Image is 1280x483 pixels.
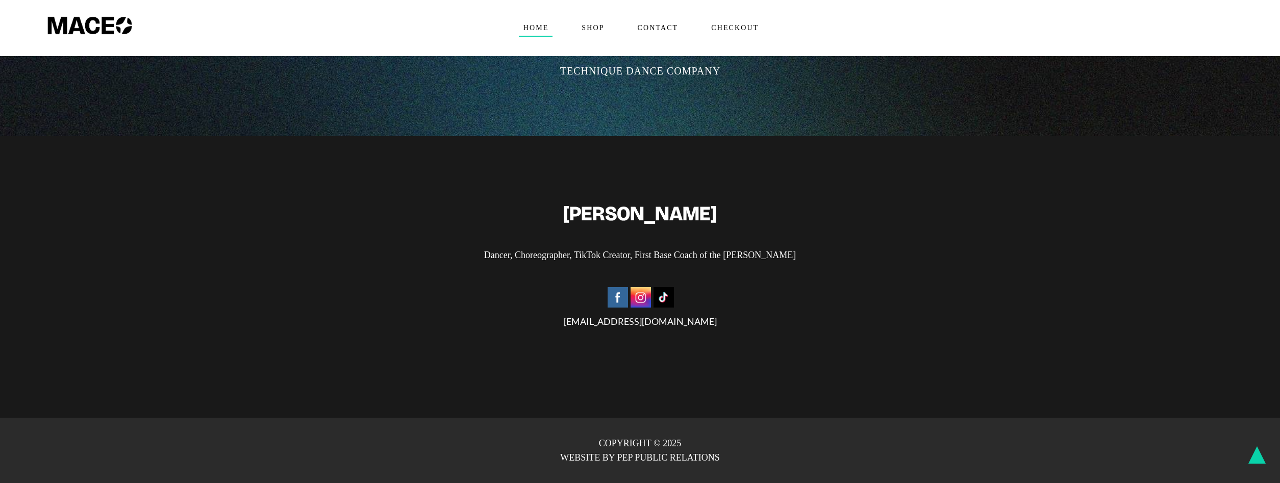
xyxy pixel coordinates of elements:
[608,287,628,308] img: Facebook
[560,64,721,78] span: Technique Dance Company
[41,202,1239,225] h2: [PERSON_NAME]
[519,20,553,36] span: Home
[26,436,1254,465] p: COPYRIGHT © 2025 WEBSITE BY PEP PUBLIC RELATIONS
[654,287,674,308] img: Tiktok
[577,20,608,36] span: Shop
[633,20,683,36] span: Contact
[41,285,1239,328] div: [EMAIL_ADDRESS][DOMAIN_NAME]
[707,20,763,36] span: Checkout
[41,248,1239,262] p: Dancer, Choreographer, TikTok Creator, First Base Coach of the [PERSON_NAME]
[631,287,651,308] img: Instagram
